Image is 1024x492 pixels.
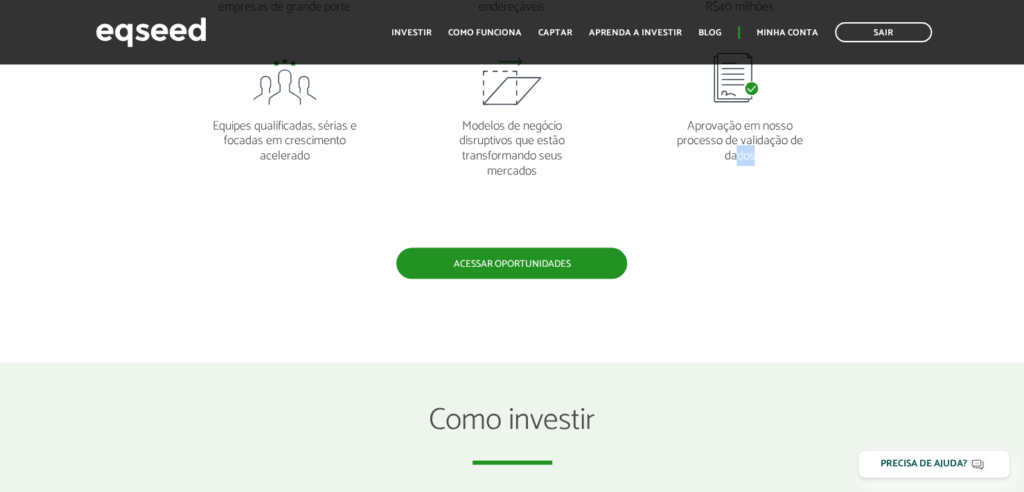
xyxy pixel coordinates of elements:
[448,28,522,37] a: Como funciona
[391,28,432,37] a: Investir
[757,28,818,37] a: Minha conta
[212,105,357,164] p: Equipes qualificadas, sérias e focadas em crescimento acelerado
[252,404,772,465] h2: Como investir
[396,248,627,279] a: Acessar oportunidades
[589,28,682,37] a: Aprenda a investir
[698,28,721,37] a: Blog
[835,22,932,42] a: Sair
[538,28,572,37] a: Captar
[96,14,206,51] img: EqSeed
[667,105,812,164] p: Aprovação em nosso processo de validação de dados
[440,105,585,179] p: Modelos de negócio disruptivos que estão transformando seus mercados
